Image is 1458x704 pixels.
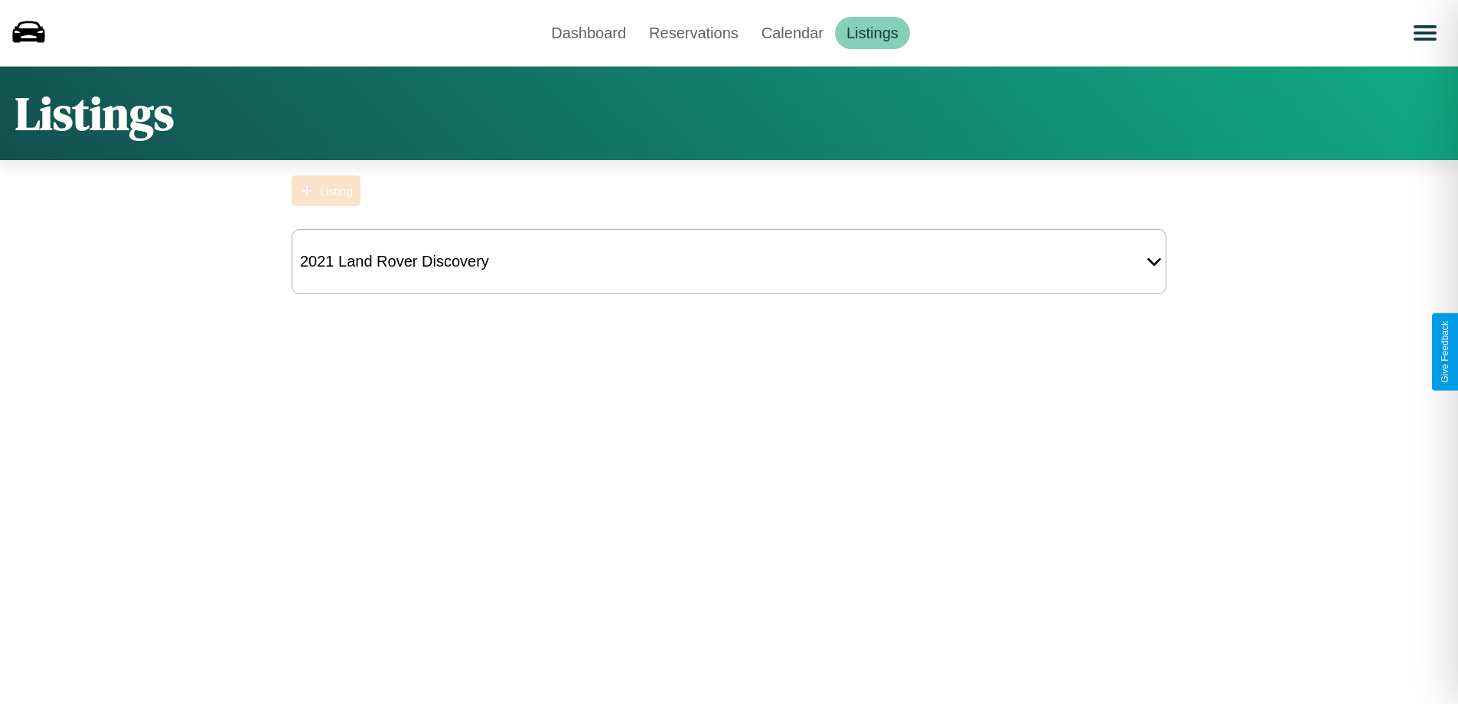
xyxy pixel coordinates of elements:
[1440,321,1450,383] div: Give Feedback
[540,17,638,49] a: Dashboard
[15,82,174,145] h1: Listings
[292,245,497,278] div: 2021 Land Rover Discovery
[835,17,910,49] a: Listings
[638,17,750,49] a: Reservations
[320,185,353,198] div: Listing
[750,17,835,49] a: Calendar
[1404,11,1447,54] button: Open menu
[292,175,360,206] button: Listing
